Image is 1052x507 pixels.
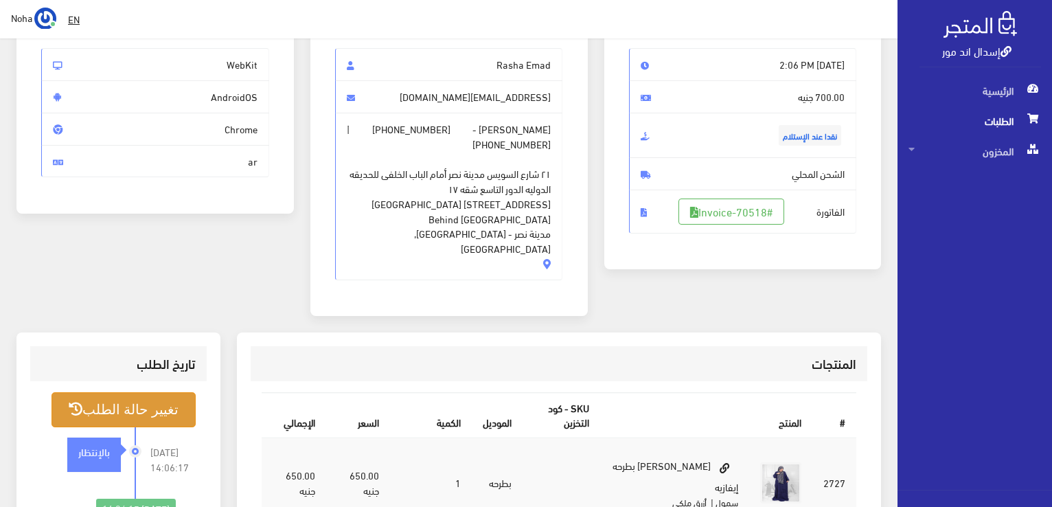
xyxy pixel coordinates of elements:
th: اﻹجمالي [262,393,326,438]
h3: تاريخ الطلب [41,357,196,370]
img: . [944,11,1017,38]
span: 700.00 جنيه [629,80,857,113]
span: الرئيسية [908,76,1041,106]
u: EN [68,10,80,27]
span: ar [41,145,269,178]
span: [DATE] 14:06:17 [150,444,196,475]
a: الطلبات [897,106,1052,136]
th: الموديل [472,393,523,438]
a: EN [62,7,85,32]
span: نقدا عند الإستلام [779,125,841,146]
th: SKU - كود التخزين [523,393,600,438]
span: Noha [11,9,32,26]
span: المخزون [908,136,1041,166]
span: WebKit [41,48,269,81]
span: الطلبات [908,106,1041,136]
th: المنتج [600,393,812,438]
span: [DATE] 2:06 PM [629,48,857,81]
span: Chrome [41,113,269,146]
span: الفاتورة [629,190,857,234]
th: السعر [326,393,390,438]
strong: بالإنتظار [78,444,110,459]
th: الكمية [390,393,472,438]
span: Rasha Emad [335,48,563,81]
h3: المنتجات [262,357,856,370]
img: ... [34,8,56,30]
span: [PHONE_NUMBER] [372,122,450,137]
th: # [812,393,856,438]
span: [PERSON_NAME] - | [335,113,563,280]
span: ٢١ شارع السويس مدينة نصر أمام الباب الخلفى للحديقه الدوليه الدور التاسع شقه ١٧ [STREET_ADDRESS] [... [347,151,551,256]
span: [EMAIL_ADDRESS][DOMAIN_NAME] [335,80,563,113]
a: #Invoice-70518 [678,199,784,225]
span: [PHONE_NUMBER] [472,137,551,152]
a: المخزون [897,136,1052,166]
span: AndroidOS [41,80,269,113]
span: الشحن المحلي [629,157,857,190]
a: الرئيسية [897,76,1052,106]
a: إسدال اند مور [942,41,1011,60]
a: ... Noha [11,7,56,29]
button: تغيير حالة الطلب [52,392,196,427]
